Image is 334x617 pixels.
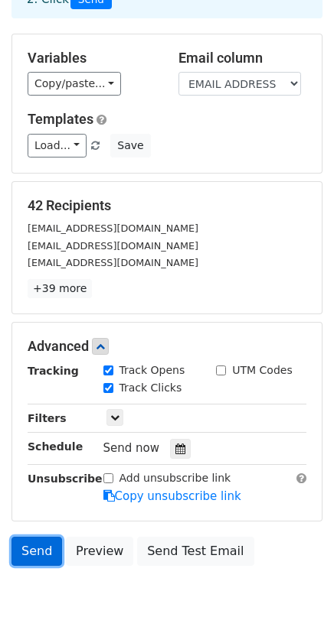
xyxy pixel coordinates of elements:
label: Track Opens [120,362,185,378]
h5: 42 Recipients [28,197,306,214]
iframe: Chat Widget [257,544,334,617]
button: Save [110,134,150,157]
h5: Advanced [28,338,306,355]
a: Copy/paste... [28,72,121,96]
small: [EMAIL_ADDRESS][DOMAIN_NAME] [28,257,198,268]
a: Preview [66,537,133,566]
a: Send [11,537,62,566]
small: [EMAIL_ADDRESS][DOMAIN_NAME] [28,240,198,252]
strong: Filters [28,412,67,424]
strong: Tracking [28,365,79,377]
label: Add unsubscribe link [120,470,231,486]
a: Copy unsubscribe link [103,489,241,503]
strong: Schedule [28,440,83,453]
h5: Email column [178,50,306,67]
strong: Unsubscribe [28,472,103,485]
label: Track Clicks [120,380,182,396]
small: [EMAIL_ADDRESS][DOMAIN_NAME] [28,222,198,234]
a: +39 more [28,279,92,298]
label: UTM Codes [232,362,292,378]
a: Templates [28,111,93,127]
a: Load... [28,134,87,157]
h5: Variables [28,50,156,67]
span: Send now [103,441,160,455]
a: Send Test Email [137,537,254,566]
